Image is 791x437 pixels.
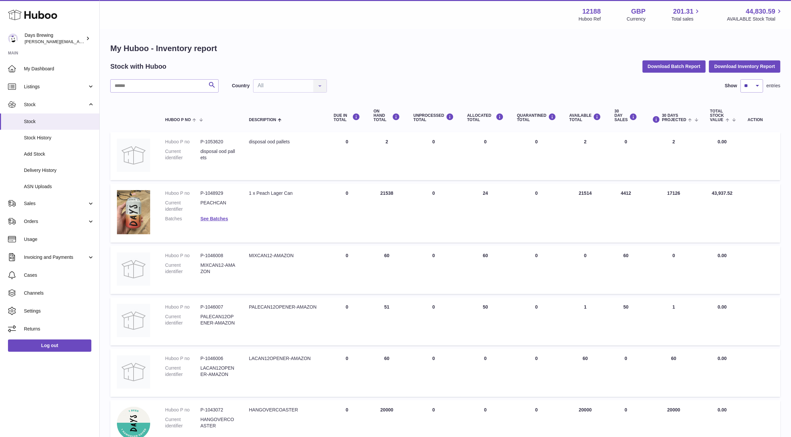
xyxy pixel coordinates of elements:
td: 0 [460,349,510,397]
span: 0 [535,190,538,196]
span: Cases [24,272,94,278]
td: 2 [644,132,704,180]
dt: Batches [165,216,200,222]
td: 50 [460,297,510,345]
span: ASN Uploads [24,183,94,190]
img: greg@daysbrewing.com [8,34,18,43]
td: 21514 [563,183,608,243]
div: HANGOVERCOASTER [249,407,320,413]
span: Stock History [24,135,94,141]
dd: P-1053620 [200,139,236,145]
div: Action [747,118,774,122]
div: MIXCAN12-AMAZON [249,253,320,259]
span: Add Stock [24,151,94,157]
span: Channels [24,290,94,296]
dt: Huboo P no [165,190,200,196]
div: QUARANTINED Total [517,113,556,122]
span: 0.00 [718,253,727,258]
td: 60 [367,246,407,294]
span: 0.00 [718,356,727,361]
div: Days Brewing [25,32,84,45]
dt: Current identifier [165,200,200,212]
label: Country [232,83,250,89]
span: 201.31 [673,7,693,16]
td: 0 [563,246,608,294]
td: 60 [563,349,608,397]
h2: Stock with Huboo [110,62,166,71]
div: Currency [627,16,646,22]
div: AVAILABLE Total [569,113,601,122]
span: Settings [24,308,94,314]
span: My Dashboard [24,66,94,72]
td: 24 [460,183,510,243]
span: Description [249,118,276,122]
span: Total sales [671,16,701,22]
dd: P-1046007 [200,304,236,310]
button: Download Batch Report [643,60,706,72]
dt: Huboo P no [165,253,200,259]
td: 0 [407,132,460,180]
td: 51 [367,297,407,345]
span: [PERSON_NAME][EMAIL_ADDRESS][DOMAIN_NAME] [25,39,133,44]
div: UNPROCESSED Total [413,113,454,122]
span: 0 [535,356,538,361]
span: Stock [24,118,94,125]
td: 0 [608,349,644,397]
dt: Current identifier [165,148,200,161]
strong: GBP [631,7,645,16]
span: 0.00 [718,139,727,144]
span: Total stock value [710,109,724,122]
dd: P-1048929 [200,190,236,196]
span: 0 [535,407,538,412]
td: 0 [407,297,460,345]
dd: P-1046008 [200,253,236,259]
dt: Current identifier [165,365,200,378]
h1: My Huboo - Inventory report [110,43,780,54]
img: product image [117,304,150,337]
dt: Huboo P no [165,304,200,310]
dt: Current identifier [165,416,200,429]
span: 44,830.59 [746,7,775,16]
dt: Current identifier [165,262,200,275]
span: Usage [24,236,94,243]
img: product image [117,190,150,234]
div: 30 DAY SALES [615,109,638,122]
span: 0 [535,139,538,144]
div: ON HAND Total [373,109,400,122]
label: Show [725,83,737,89]
span: 0.00 [718,407,727,412]
span: Stock [24,102,87,108]
img: product image [117,139,150,172]
td: 0 [407,246,460,294]
dd: HANGOVERCOASTER [200,416,236,429]
dt: Huboo P no [165,355,200,362]
dt: Huboo P no [165,139,200,145]
strong: 12188 [582,7,601,16]
span: Delivery History [24,167,94,174]
td: 0 [327,349,367,397]
dd: disposal ood pallets [200,148,236,161]
span: Orders [24,218,87,225]
span: Invoicing and Payments [24,254,87,260]
td: 50 [608,297,644,345]
td: 21538 [367,183,407,243]
td: 0 [407,349,460,397]
span: AVAILABLE Stock Total [727,16,783,22]
div: Huboo Ref [579,16,601,22]
dd: MIXCAN12-AMAZON [200,262,236,275]
span: Sales [24,200,87,207]
td: 60 [460,246,510,294]
dd: P-1046006 [200,355,236,362]
dt: Current identifier [165,314,200,326]
div: ALLOCATED Total [467,113,504,122]
td: 0 [327,246,367,294]
td: 2 [367,132,407,180]
td: 0 [407,183,460,243]
a: 201.31 Total sales [671,7,701,22]
span: 43,937.52 [712,190,733,196]
span: Huboo P no [165,118,191,122]
a: See Batches [200,216,228,221]
span: 0.00 [718,304,727,310]
td: 1 [644,297,704,345]
button: Download Inventory Report [709,60,780,72]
